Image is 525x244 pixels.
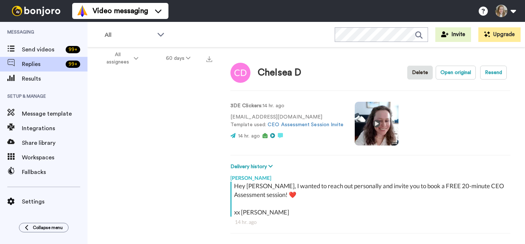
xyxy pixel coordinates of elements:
div: Chelsea D [258,67,301,78]
span: Video messaging [93,6,148,16]
img: Image of Chelsea D [230,63,250,83]
span: Results [22,74,87,83]
button: 60 days [152,52,204,65]
button: Delivery history [230,163,275,171]
img: vm-color.svg [77,5,88,17]
div: Hey [PERSON_NAME], I wanted to reach out personally and invite you to book a FREE 20-minute CEO A... [234,182,509,217]
span: Integrations [22,124,87,133]
button: All assignees [89,48,152,69]
span: 14 hr. ago [238,133,260,139]
span: Settings [22,197,87,206]
p: : 14 hr. ago [230,102,344,110]
div: 14 hr. ago [235,218,506,226]
img: bj-logo-header-white.svg [9,6,63,16]
span: Message template [22,109,87,118]
button: Collapse menu [19,223,69,232]
div: [PERSON_NAME] [230,171,510,182]
button: Resend [480,66,507,80]
img: export.svg [206,56,212,62]
span: Workspaces [22,153,87,162]
p: [EMAIL_ADDRESS][DOMAIN_NAME] Template used: [230,113,344,129]
span: All assignees [103,51,132,66]
span: Fallbacks [22,168,87,177]
div: 99 + [66,61,80,68]
span: Replies [22,60,63,69]
a: CEO Assessment Session Invite [268,122,343,127]
span: Send videos [22,45,63,54]
strong: 3DE Clickers [230,103,261,108]
span: Share library [22,139,87,147]
div: 99 + [66,46,80,53]
button: Invite [435,27,471,42]
span: All [105,31,153,39]
span: Collapse menu [33,225,63,231]
button: Export all results that match these filters now. [204,53,214,64]
button: Upgrade [478,27,521,42]
button: Delete [407,66,433,80]
button: Open original [436,66,476,80]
